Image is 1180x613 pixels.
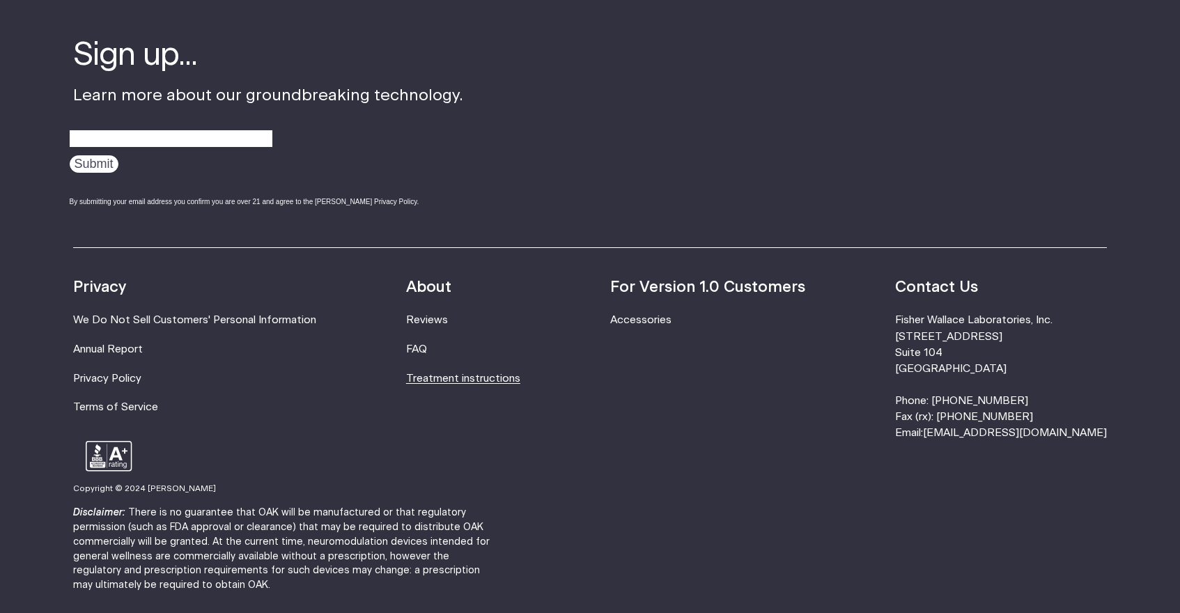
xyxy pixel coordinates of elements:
strong: Disclaimer: [73,508,125,518]
a: Reviews [406,315,448,325]
div: Learn more about our groundbreaking technology. [73,34,463,220]
li: Fisher Wallace Laboratories, Inc. [STREET_ADDRESS] Suite 104 [GEOGRAPHIC_DATA] Phone: [PHONE_NUMB... [895,312,1107,441]
a: Privacy Policy [73,373,141,384]
strong: Privacy [73,279,126,295]
a: Annual Report [73,344,143,355]
a: We Do Not Sell Customers' Personal Information [73,315,316,325]
a: [EMAIL_ADDRESS][DOMAIN_NAME] [923,428,1107,438]
a: Treatment instructions [406,373,520,384]
strong: About [406,279,451,295]
div: By submitting your email address you confirm you are over 21 and agree to the [PERSON_NAME] Priva... [70,196,463,207]
small: Copyright © 2024 [PERSON_NAME] [73,485,216,492]
p: There is no guarantee that OAK will be manufactured or that regulatory permission (such as FDA ap... [73,506,499,593]
a: FAQ [406,344,427,355]
a: Terms of Service [73,402,158,412]
input: Submit [70,155,118,173]
strong: For Version 1.0 Customers [610,279,805,295]
a: Accessories [610,315,671,325]
strong: Contact Us [895,279,978,295]
h4: Sign up... [73,34,463,77]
